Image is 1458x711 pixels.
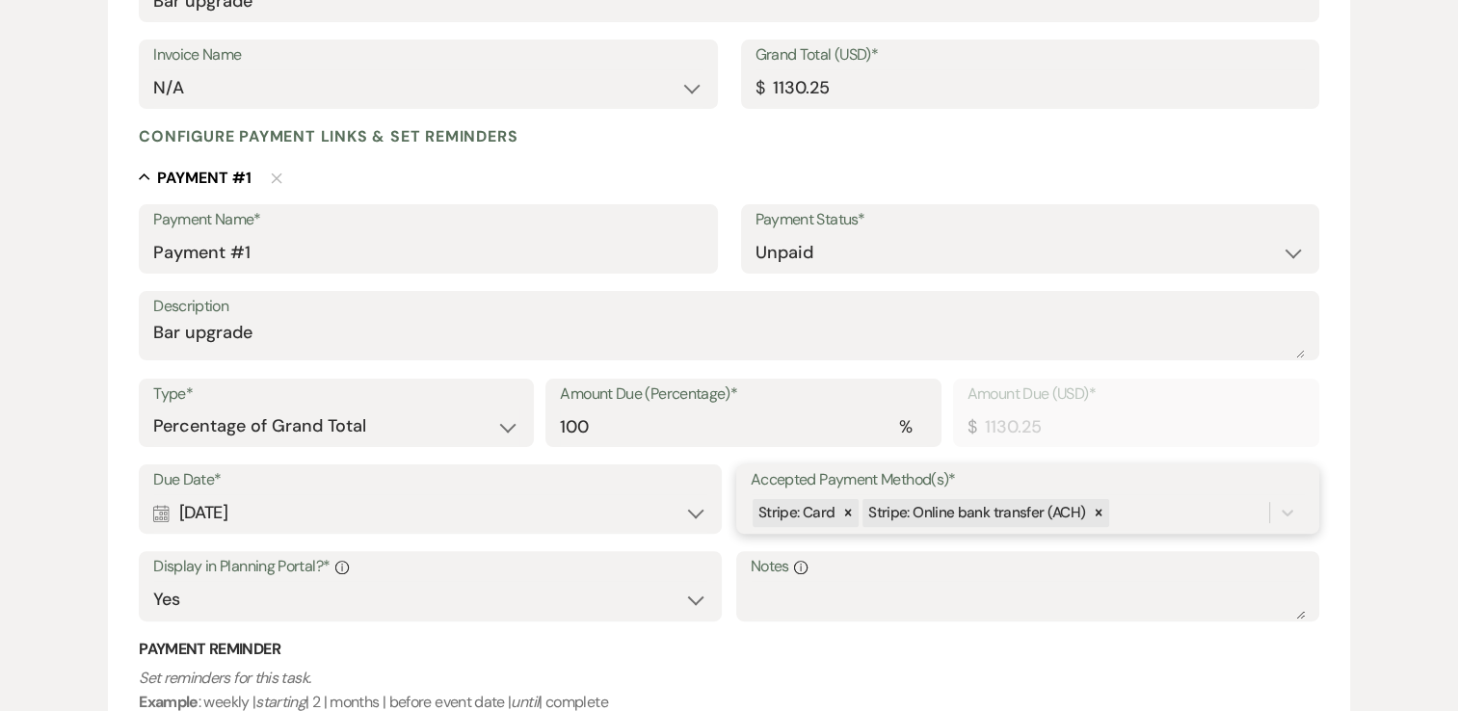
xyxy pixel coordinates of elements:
label: Invoice Name [153,41,702,69]
div: $ [968,414,976,440]
span: Stripe: Card [758,503,835,522]
h5: Payment # 1 [157,168,252,189]
div: % [899,414,912,440]
span: Stripe: Online bank transfer (ACH) [868,503,1085,522]
label: Notes [751,553,1305,581]
h4: Configure payment links & set reminders [139,126,517,146]
label: Amount Due (USD)* [968,381,1305,408]
div: [DATE] [153,494,707,532]
label: Amount Due (Percentage)* [560,381,926,408]
textarea: Bar upgrade [153,320,1305,358]
label: Display in Planning Portal?* [153,553,707,581]
label: Accepted Payment Method(s)* [751,466,1305,494]
label: Description [153,293,1305,321]
label: Due Date* [153,466,707,494]
h3: Payment Reminder [139,639,1319,660]
button: Payment #1 [139,168,252,187]
i: Set reminders for this task. [139,668,310,688]
label: Payment Status* [756,206,1305,234]
label: Type* [153,381,519,408]
div: $ [756,75,764,101]
label: Grand Total (USD)* [756,41,1305,69]
label: Payment Name* [153,206,702,234]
